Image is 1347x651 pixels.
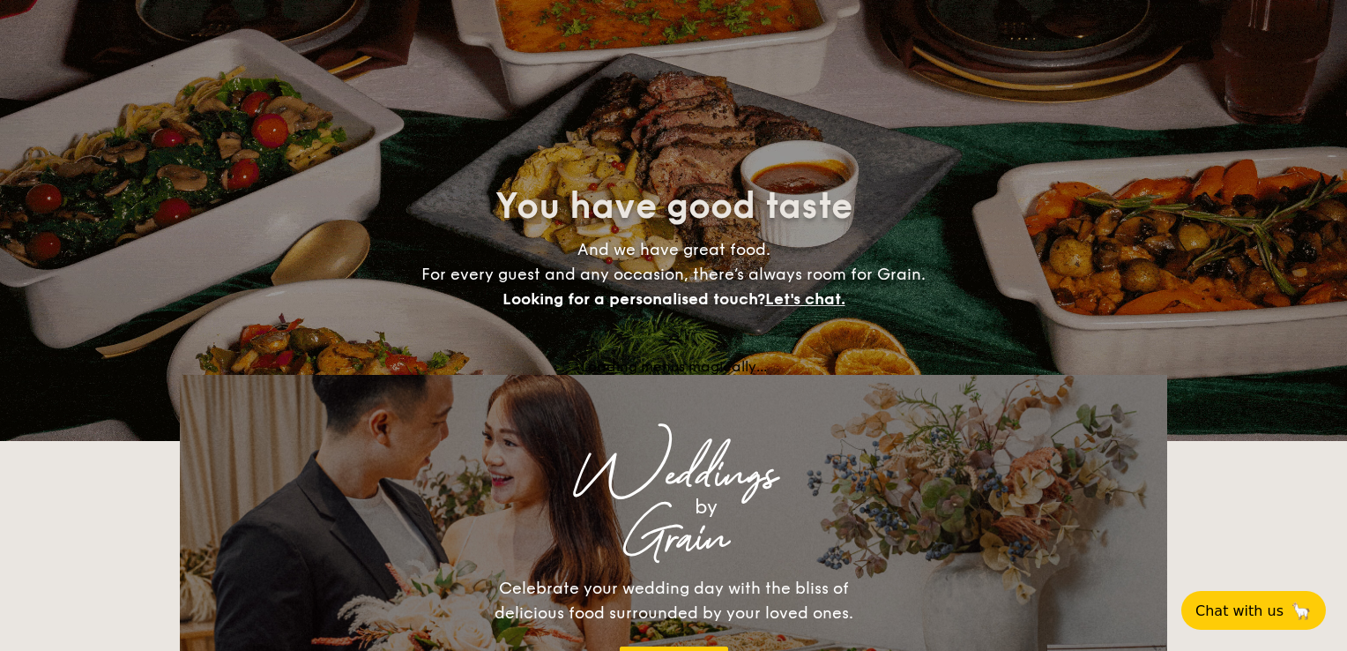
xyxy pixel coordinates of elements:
[335,523,1012,555] div: Grain
[1291,601,1312,621] span: 🦙
[180,358,1167,375] div: Loading menus magically...
[1195,602,1284,619] span: Chat with us
[1181,591,1326,630] button: Chat with us🦙
[335,460,1012,491] div: Weddings
[765,289,845,309] span: Let's chat.
[475,576,872,625] div: Celebrate your wedding day with the bliss of delicious food surrounded by your loved ones.
[400,491,1012,523] div: by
